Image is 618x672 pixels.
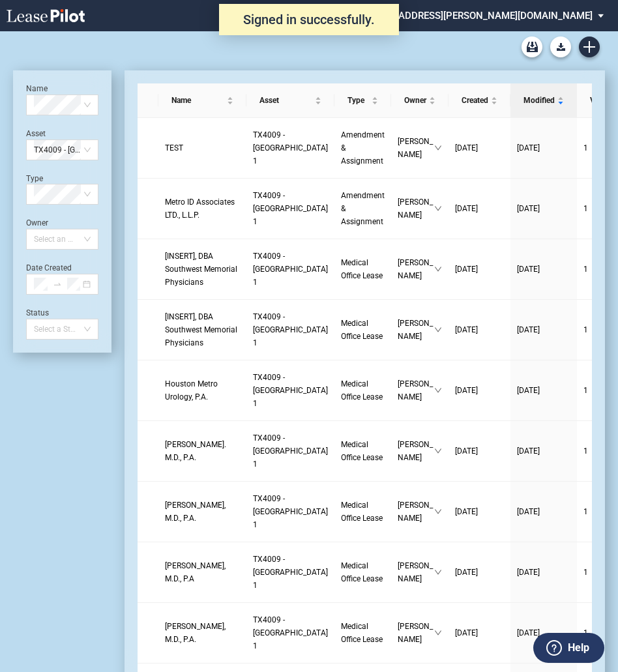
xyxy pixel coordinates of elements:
a: [DATE] [517,384,570,397]
span: Medical Office Lease [341,319,383,341]
span: Medical Office Lease [341,440,383,462]
a: Amendment & Assignment [341,189,385,228]
a: Amendment & Assignment [341,128,385,168]
md-menu: Download Blank Form List [546,37,575,57]
span: down [434,629,442,637]
a: [DATE] [517,323,570,336]
span: to [53,280,62,289]
span: Version [590,94,617,107]
span: [DATE] [517,507,540,516]
span: TX4009 - Southwest Plaza 1 [253,615,328,650]
a: [DATE] [455,505,504,518]
div: Signed in successfully. [219,4,399,35]
span: [DATE] [517,143,540,153]
span: [DATE] [517,204,540,213]
a: [DATE] [517,505,570,518]
button: Help [533,633,604,663]
a: TX4009 - [GEOGRAPHIC_DATA] 1 [253,613,328,652]
span: Amin R. Jamal, M.D., P.A. [165,622,226,644]
a: [DATE] [455,445,504,458]
a: [DATE] [517,566,570,579]
a: [DATE] [455,263,504,276]
label: Owner [26,218,48,227]
span: [PERSON_NAME] [398,196,434,222]
button: Download Blank Form [550,37,571,57]
span: down [434,387,442,394]
a: [PERSON_NAME], M.D., P.A. [165,499,240,525]
span: [PERSON_NAME] [398,620,434,646]
a: [DATE] [455,626,504,639]
th: Owner [391,83,449,118]
span: 1 [583,143,588,153]
span: [DATE] [455,507,478,516]
span: Asset [259,94,312,107]
span: [DATE] [455,265,478,274]
label: Asset [26,129,46,138]
span: Amendment & Assignment [341,130,385,166]
label: Help [568,639,589,656]
span: 1 [583,265,588,274]
span: Created [462,94,488,107]
a: [INSERT], DBA Southwest Memorial Physicians [165,310,240,349]
span: TX4009 - Southwest Plaza 1 [253,494,328,529]
a: [PERSON_NAME], M.D., P.A. [165,620,240,646]
span: [INSERT], DBA Southwest Memorial Physicians [165,252,237,287]
a: TX4009 - [GEOGRAPHIC_DATA] 1 [253,128,328,168]
span: Amin R. Jamal, M.D., P.A [165,561,226,583]
a: [DATE] [455,384,504,397]
a: Houston Metro Urology, P.A. [165,377,240,403]
span: [PERSON_NAME] [398,559,434,585]
span: 1 [583,507,588,516]
span: Medical Office Lease [341,258,383,280]
a: [DATE] [517,202,570,215]
span: [PERSON_NAME] [398,438,434,464]
a: [PERSON_NAME]. M.D., P.A. [165,438,240,464]
span: down [434,447,442,455]
a: Medical Office Lease [341,438,385,464]
span: [DATE] [455,204,478,213]
th: Created [449,83,510,118]
span: [DATE] [455,446,478,456]
a: [DATE] [517,141,570,154]
span: down [434,508,442,516]
th: Type [334,83,391,118]
span: [DATE] [517,265,540,274]
a: [DATE] [455,566,504,579]
a: [DATE] [455,141,504,154]
span: Name [171,94,224,107]
span: Owner [404,94,426,107]
a: [DATE] [517,445,570,458]
span: 1 [583,325,588,334]
span: TX4009 - Southwest Plaza 1 [253,555,328,590]
span: TEST [165,143,183,153]
span: [DATE] [455,143,478,153]
label: Name [26,84,48,93]
span: Metro ID Associates LTD., L.L.P. [165,197,235,220]
a: Create new document [579,37,600,57]
a: TX4009 - [GEOGRAPHIC_DATA] 1 [253,553,328,592]
span: Type [347,94,369,107]
th: Modified [510,83,577,118]
span: [DATE] [455,568,478,577]
span: [DATE] [517,325,540,334]
span: 1 [583,446,588,456]
span: TX4009 - Southwest Plaza 1 [253,312,328,347]
span: Medical Office Lease [341,379,383,402]
a: [DATE] [455,202,504,215]
span: down [434,144,442,152]
a: [DATE] [517,263,570,276]
span: [DATE] [455,386,478,395]
a: Metro ID Associates LTD., L.L.P. [165,196,240,222]
label: Status [26,308,49,317]
span: 1 [583,204,588,213]
a: [DATE] [517,626,570,639]
a: TX4009 - [GEOGRAPHIC_DATA] 1 [253,492,328,531]
th: Name [158,83,246,118]
span: [INSERT], DBA Southwest Memorial Physicians [165,312,237,347]
a: Medical Office Lease [341,559,385,585]
span: down [434,326,442,334]
span: [PERSON_NAME] [398,377,434,403]
span: Houston Metro Urology, P.A. [165,379,218,402]
a: Medical Office Lease [341,377,385,403]
span: [PERSON_NAME] [398,256,434,282]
